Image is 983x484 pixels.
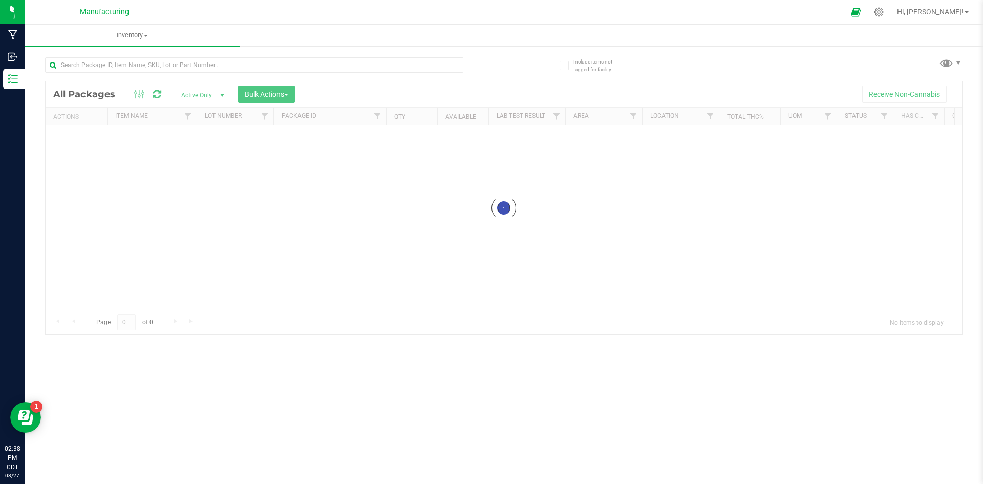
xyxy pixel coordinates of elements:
[10,402,41,433] iframe: Resource center
[5,444,20,472] p: 02:38 PM CDT
[8,52,18,62] inline-svg: Inbound
[25,25,240,46] a: Inventory
[30,401,42,413] iframe: Resource center unread badge
[844,2,867,22] span: Open Ecommerce Menu
[872,7,885,17] div: Manage settings
[897,8,964,16] span: Hi, [PERSON_NAME]!
[25,31,240,40] span: Inventory
[5,472,20,479] p: 08/27
[573,58,625,73] span: Include items not tagged for facility
[45,57,463,73] input: Search Package ID, Item Name, SKU, Lot or Part Number...
[80,8,129,16] span: Manufacturing
[8,74,18,84] inline-svg: Inventory
[8,30,18,40] inline-svg: Manufacturing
